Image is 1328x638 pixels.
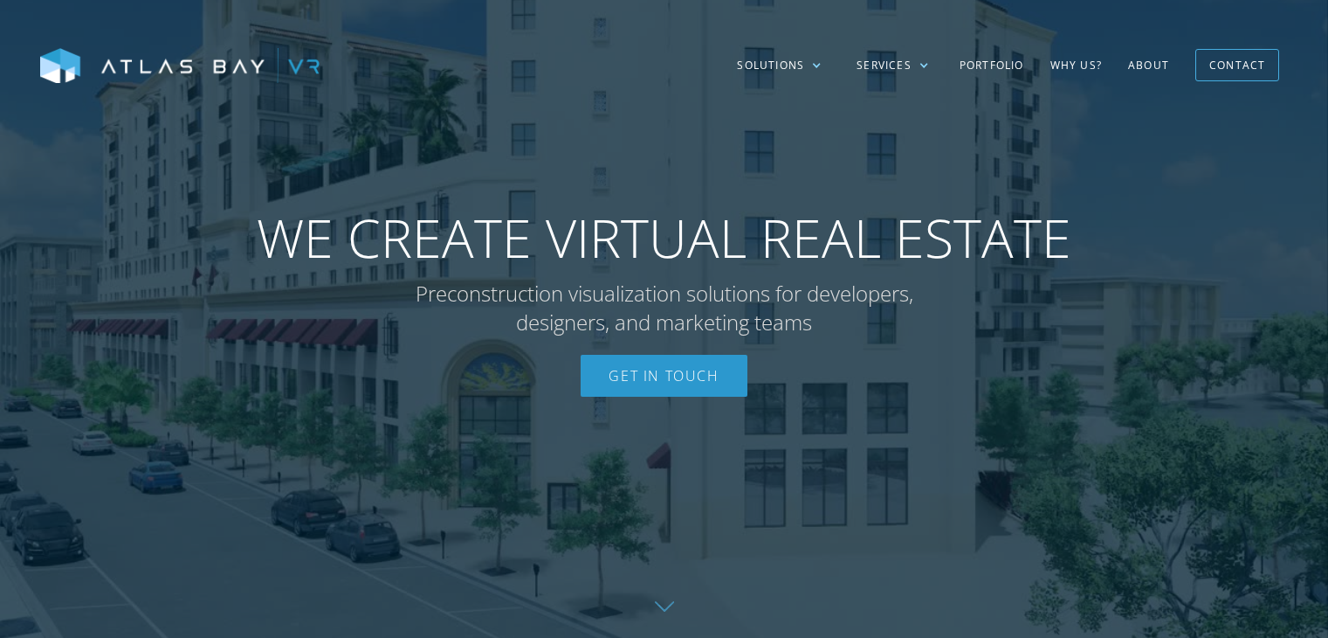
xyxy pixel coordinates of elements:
a: Get In Touch [581,355,747,397]
div: Services [857,58,912,73]
a: Why US? [1037,40,1115,91]
a: Portfolio [946,40,1037,91]
span: WE CREATE VIRTUAL REAL ESTATE [257,206,1071,270]
p: Preconstruction visualization solutions for developers, designers, and marketing teams [381,279,948,337]
div: Services [839,40,946,91]
div: Solutions [737,58,804,73]
img: Atlas Bay VR Logo [40,48,320,85]
div: Contact [1209,52,1265,79]
div: Solutions [719,40,839,91]
a: Contact [1195,49,1279,81]
img: Down further on page [655,601,674,612]
a: About [1115,40,1182,91]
